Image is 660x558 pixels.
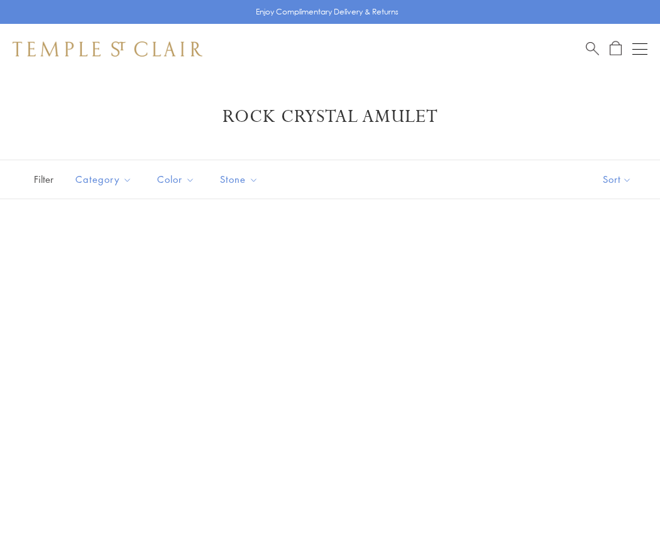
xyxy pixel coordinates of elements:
[586,41,599,57] a: Search
[214,172,268,187] span: Stone
[69,172,141,187] span: Category
[13,41,202,57] img: Temple St. Clair
[31,106,629,128] h1: Rock Crystal Amulet
[610,41,622,57] a: Open Shopping Bag
[632,41,647,57] button: Open navigation
[256,6,399,18] p: Enjoy Complimentary Delivery & Returns
[575,160,660,199] button: Show sort by
[211,165,268,194] button: Stone
[148,165,204,194] button: Color
[66,165,141,194] button: Category
[151,172,204,187] span: Color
